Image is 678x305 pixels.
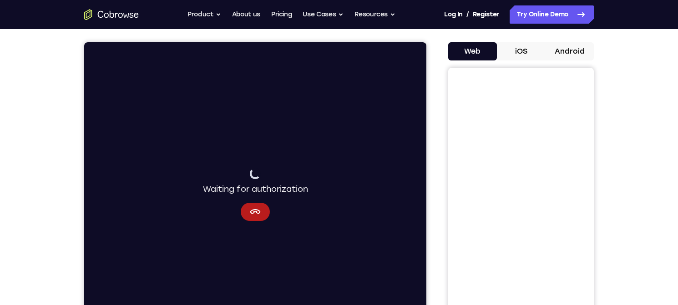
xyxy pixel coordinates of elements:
button: Product [187,5,221,24]
a: About us [232,5,260,24]
a: Go to the home page [84,9,139,20]
div: Waiting for authorization [119,126,224,153]
span: / [466,9,469,20]
button: Web [448,42,497,60]
a: Pricing [271,5,292,24]
a: Log In [444,5,462,24]
button: iOS [497,42,546,60]
button: Android [545,42,594,60]
button: Resources [354,5,395,24]
button: Use Cases [303,5,344,24]
button: Cancel [157,160,186,179]
a: Try Online Demo [510,5,594,24]
a: Register [473,5,499,24]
